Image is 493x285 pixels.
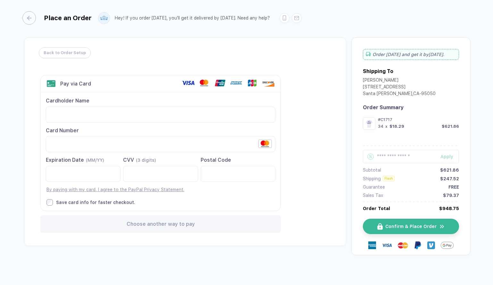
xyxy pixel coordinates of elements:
div: Postal Code [201,157,275,164]
div: Shipping [363,176,381,181]
div: $247.52 [440,176,459,181]
img: icon [439,224,445,230]
iframe: Secure Credit Card Frame - Expiration Date [51,166,115,182]
div: Hey! If you order [DATE], you'll get it delivered by [DATE]. Need any help? [115,15,270,21]
div: Subtotal [363,167,381,173]
div: Save card info for faster checkout. [56,199,135,205]
div: $79.37 [443,193,459,198]
img: GPay [441,239,454,252]
a: By paying with my card, I agree to the PayPal Privacy Statement. [46,187,184,192]
div: $948.75 [439,206,459,211]
div: 34 [378,124,383,129]
div: Order Total [363,206,390,211]
img: 1760038128901lairl_nt_front.png [364,119,374,128]
div: Pay via Card [60,81,91,87]
div: Cardholder Name [46,97,275,104]
div: Place an Order [44,14,92,22]
span: Choose another way to pay [127,221,195,227]
input: Save card info for faster checkout. [46,199,53,206]
div: CVV [123,157,198,164]
div: Order [DATE] and get it by [DATE] . [363,49,459,60]
div: Choose another way to pay [40,215,281,233]
div: x [385,124,388,129]
div: Santa [PERSON_NAME] , CA - 95050 [363,91,436,98]
div: [PERSON_NAME] [363,77,436,84]
img: visa [382,240,392,250]
iframe: Secure Credit Card Frame - Credit Card Number [51,136,270,152]
div: Sales Tax [363,193,383,198]
div: $18.29 [389,124,404,129]
div: Order Summary [363,104,459,110]
span: (3 digits) [136,158,156,163]
span: Back to Order Setup [44,48,86,58]
img: icon [377,223,383,230]
span: Confirm & Place Order [385,224,437,229]
div: $621.86 [442,124,459,129]
button: Back to Order Setup [39,47,91,58]
img: express [368,241,376,249]
img: Venmo [427,241,435,249]
span: (MM/YY) [86,158,104,163]
button: Apply [432,150,459,163]
img: Paypal [414,241,422,249]
div: FREE [448,184,459,190]
div: Expiration Date [46,157,121,164]
div: $621.86 [440,167,459,173]
img: user profile [98,12,110,24]
iframe: To enrich screen reader interactions, please activate Accessibility in Grammarly extension settings [51,107,270,122]
iframe: Secure Credit Card Frame - CVV [129,166,192,182]
img: master-card [398,240,408,250]
div: Apply [440,154,459,159]
div: Shipping To [363,68,393,74]
div: Flash [383,176,395,181]
div: [STREET_ADDRESS] [363,84,436,91]
iframe: Secure Credit Card Frame - Postal Code [206,166,270,182]
div: #C1717 [378,117,459,122]
div: Guarantee [363,184,385,190]
div: Card Number [46,127,275,134]
button: iconConfirm & Place Ordericon [363,219,459,234]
